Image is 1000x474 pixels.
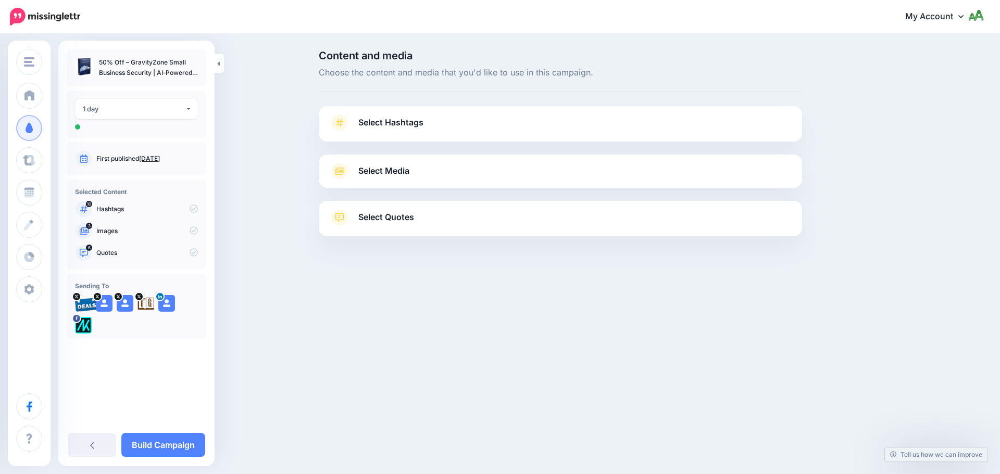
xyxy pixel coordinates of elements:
[96,248,198,258] p: Quotes
[96,154,198,163] p: First published
[158,295,175,312] img: user_default_image.png
[319,66,802,80] span: Choose the content and media that you'd like to use in this campaign.
[319,50,802,61] span: Content and media
[99,57,198,78] p: 50% Off – GravityZone Small Business Security | AI‑Powered Cybersecurity & Endpoint Protection – ...
[75,57,94,76] img: 15e4186bf7620a598bbe6f050908843e_thumb.jpg
[10,8,80,25] img: Missinglettr
[139,155,160,162] a: [DATE]
[83,103,185,115] div: 1 day
[86,201,92,207] span: 10
[24,57,34,67] img: menu.png
[895,4,984,30] a: My Account
[329,114,792,142] a: Select Hashtags
[86,223,92,229] span: 3
[75,99,198,119] button: 1 day
[137,295,154,312] img: agK0rCH6-27705.jpg
[96,226,198,236] p: Images
[358,164,409,178] span: Select Media
[96,295,113,312] img: user_default_image.png
[885,447,988,462] a: Tell us how we can improve
[329,209,792,236] a: Select Quotes
[96,204,198,214] p: Hashtags
[117,295,133,312] img: user_default_image.png
[75,282,198,290] h4: Sending To
[329,163,792,180] a: Select Media
[75,188,198,196] h4: Selected Content
[75,295,98,312] img: 95cf0fca748e57b5e67bba0a1d8b2b21-27699.png
[75,317,92,334] img: 300371053_782866562685722_1733786435366177641_n-bsa128417.png
[358,210,414,224] span: Select Quotes
[86,245,92,251] span: 6
[358,116,423,130] span: Select Hashtags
